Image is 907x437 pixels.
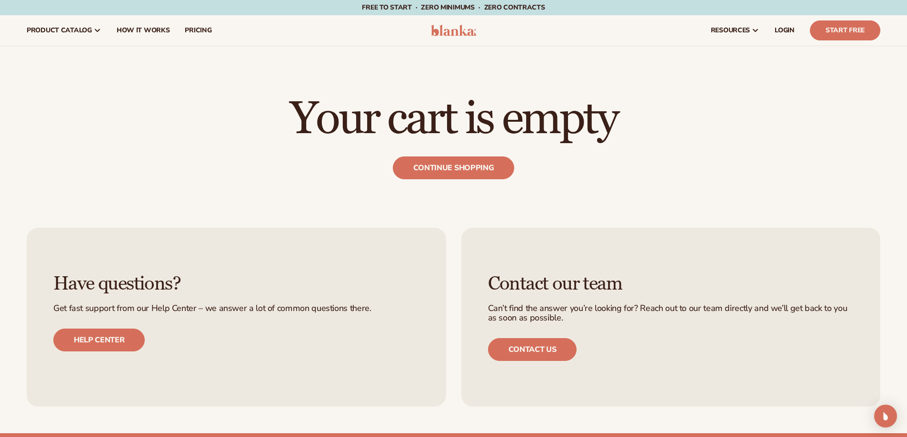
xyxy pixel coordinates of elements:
a: pricing [177,15,219,46]
h3: Have questions? [53,273,419,294]
span: LOGIN [775,27,795,34]
p: Get fast support from our Help Center – we answer a lot of common questions there. [53,304,419,313]
a: Help center [53,329,145,351]
span: Free to start · ZERO minimums · ZERO contracts [362,3,545,12]
span: pricing [185,27,211,34]
div: Open Intercom Messenger [874,405,897,427]
a: LOGIN [767,15,802,46]
h3: Contact our team [488,273,854,294]
img: logo [431,25,476,36]
a: Start Free [810,20,880,40]
p: Can’t find the answer you’re looking for? Reach out to our team directly and we’ll get back to yo... [488,304,854,323]
span: product catalog [27,27,92,34]
a: How It Works [109,15,178,46]
a: resources [703,15,767,46]
a: product catalog [19,15,109,46]
span: How It Works [117,27,170,34]
h1: Your cart is empty [27,97,880,142]
a: Continue shopping [393,156,515,179]
span: resources [711,27,750,34]
a: Contact us [488,338,577,361]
